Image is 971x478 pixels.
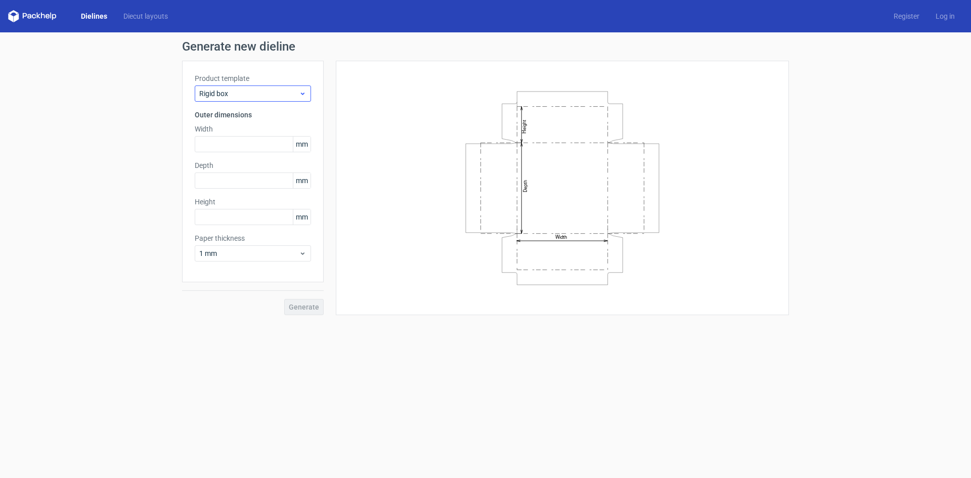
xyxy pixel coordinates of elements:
[199,89,299,99] span: Rigid box
[73,11,115,21] a: Dielines
[115,11,176,21] a: Diecut layouts
[199,248,299,258] span: 1 mm
[293,209,311,225] span: mm
[522,180,528,192] text: Depth
[195,160,311,170] label: Depth
[195,233,311,243] label: Paper thickness
[182,40,789,53] h1: Generate new dieline
[293,137,311,152] span: mm
[195,73,311,83] label: Product template
[555,234,567,240] text: Width
[195,124,311,134] label: Width
[195,110,311,120] h3: Outer dimensions
[521,119,527,133] text: Height
[886,11,928,21] a: Register
[195,197,311,207] label: Height
[293,173,311,188] span: mm
[928,11,963,21] a: Log in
